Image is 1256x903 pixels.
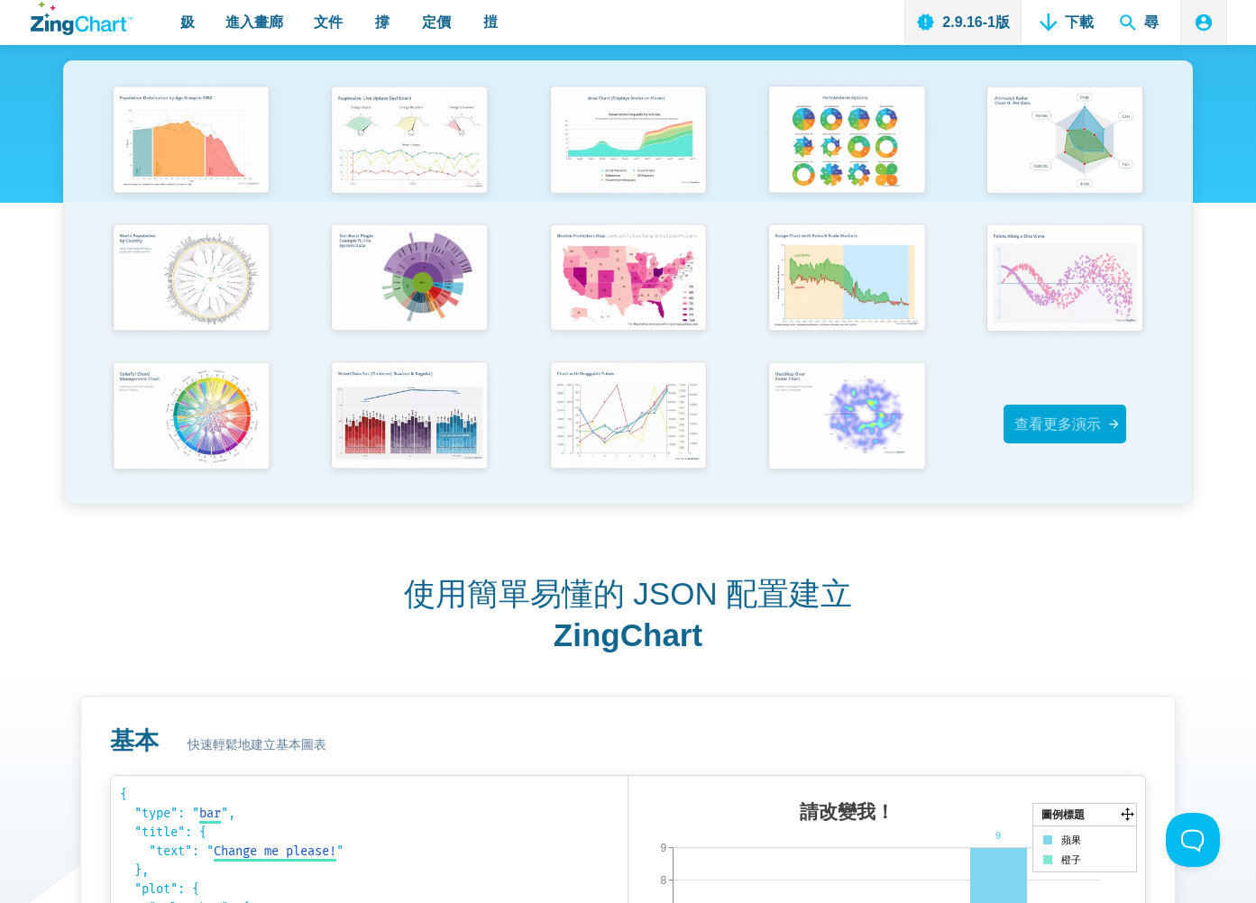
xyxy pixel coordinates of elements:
img: 圓形圖轉換選項 [759,79,934,204]
strong: ZingChart [554,617,702,652]
img: 彩色和弦管理圖表 [104,355,279,480]
span: 定價 [422,10,451,34]
a: 混合資料集 （叢集、堆疊和規則） [300,355,518,493]
img: 混合資料集 （叢集、堆疊和規則） [322,355,497,479]
a: ZingChart 標誌。點擊返回首頁 [31,2,133,35]
img: 選舉預測地圖 [541,217,716,342]
a: 選舉預測地圖 [518,217,737,355]
span: 進入畫廊 [225,10,283,34]
span: 文件 [314,10,343,34]
img: 區域圖（顯示暫留時的節點） [541,79,716,204]
a: 圓形圖轉換選項 [738,79,956,217]
img: 按國家劃分的世界人口 [104,217,279,342]
img: 正弦波上的點 [977,217,1152,342]
a: 按國家劃分的世界人口 [82,217,300,355]
img: 雷達圖上的熱圖 [759,355,934,480]
img: 2052年按年齡組別劃分的人口分佈 [104,79,279,204]
span: 㨟 [483,10,498,34]
a: 動畫雷達圖 ft. 寵物數據 [956,79,1174,217]
h2: 使用簡單易懂的 JSON 配置建立 [364,573,892,655]
a: 帶有規則和刻度標記的範圍圖 [738,217,956,355]
span: 㚫 [180,10,195,34]
a: 2052年按年齡組別劃分的人口分佈 [82,79,300,217]
a: Sun Burst 外掛程式範例 ft. 檔案系統資料 [300,217,518,355]
iframe: Toggle Customer Support [1166,813,1220,867]
a: 查看更多演示 [1004,405,1126,443]
span: Change me please! [214,844,336,859]
h3: 基本 [110,725,159,757]
a: 正弦波上的點 [956,217,1174,355]
a: 具有可拖曳 Y 軸的圖表 [518,355,737,493]
a: 響應式實時更新儀表板 [300,79,518,217]
a: 雷達圖上的熱圖 [738,355,956,493]
span: 撐 [375,10,390,34]
span: 快速輕鬆地建立基本圖表 [188,734,326,756]
img: 具有可拖曳 Y 軸的圖表 [541,355,716,480]
img: 響應式實時更新儀表板 [322,79,497,204]
img: 帶有規則和刻度標記的範圍圖 [759,217,934,342]
span: bar [199,806,221,821]
a: 區域圖（顯示暫留時的節點） [518,79,737,217]
img: 動畫雷達圖 ft. 寵物數據 [977,79,1152,204]
img: Sun Burst 外掛程式範例 ft. 檔案系統資料 [322,217,497,342]
span: 查看更多演示 [1014,416,1101,432]
a: 彩色和弦管理圖表 [82,355,300,493]
tspan: 圖例標題 [1041,808,1085,821]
